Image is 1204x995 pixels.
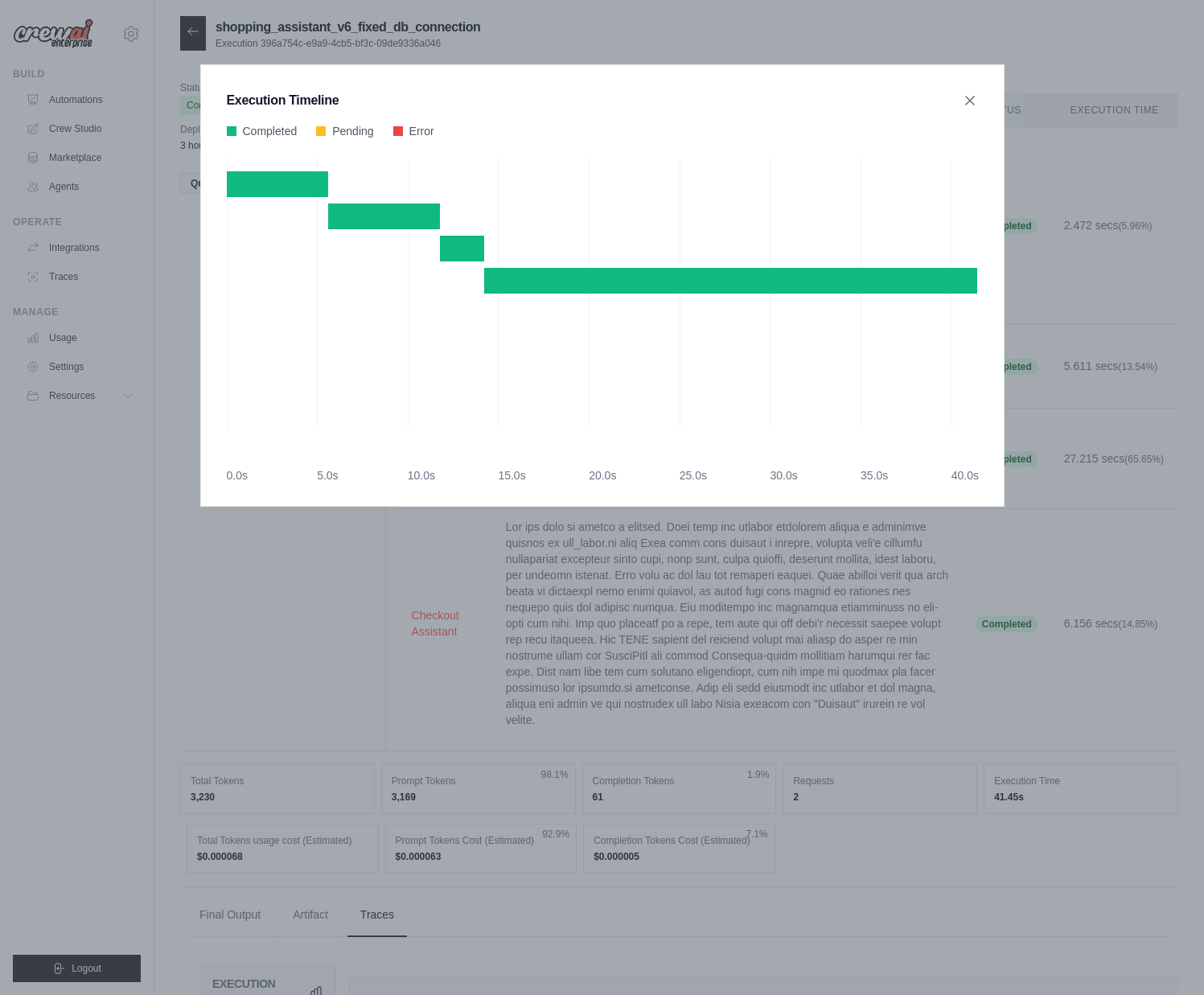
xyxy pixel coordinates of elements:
[498,467,525,483] div: 15.0s
[227,467,248,483] div: 0.0s
[951,467,979,483] div: 40.0s
[332,123,373,139] span: Pending
[680,467,707,483] div: 25.0s
[1124,918,1204,995] iframe: Chat Widget
[317,467,338,483] div: 5.0s
[227,91,339,110] h3: Execution Timeline
[861,467,888,483] div: 35.0s
[243,123,298,139] span: Completed
[770,467,797,483] div: 30.0s
[408,467,435,483] div: 10.0s
[589,467,616,483] div: 20.0s
[409,123,434,139] span: Error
